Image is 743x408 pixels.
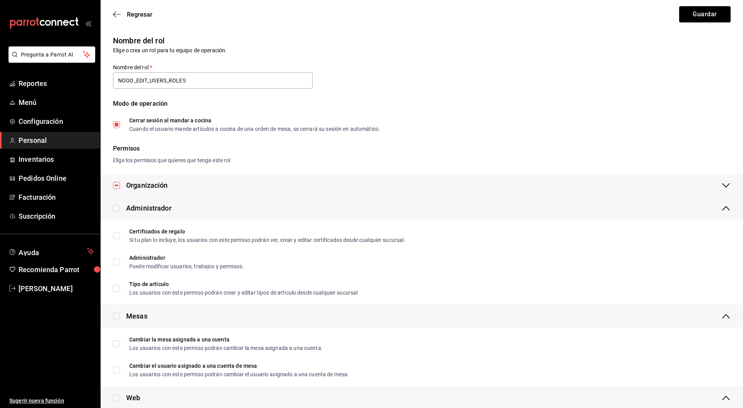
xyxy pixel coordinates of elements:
[9,397,94,405] span: Sugerir nueva función
[129,255,244,261] div: Administrador
[126,393,140,403] div: Web
[129,264,244,269] div: Puede modificar usuarios, trabajos y permisos.
[113,65,313,70] label: Nombre del rol
[19,247,84,256] span: Ayuda
[19,173,94,183] span: Pedidos Online
[19,283,94,294] span: [PERSON_NAME]
[129,337,323,342] div: Cambiar la mesa asignada a una cuenta
[19,192,94,202] span: Facturación
[129,372,349,377] div: Los usuarios con este permiso podrán cambiar el usuario asignado a una cuenta de mesa.
[19,154,94,165] span: Inventarios
[126,203,171,213] div: Administrador
[113,35,731,46] div: Nombre del rol
[5,56,95,64] a: Pregunta a Parrot AI
[129,290,358,295] div: Los usuarios con este permiso podrán crear y editar tipos de articulo desde cualquier sucursal
[113,47,227,53] span: Elige o crea un rol para tu equipo de operación.
[85,20,91,26] button: open_drawer_menu
[129,126,380,132] div: Cuando el usuario mande artículos a cocina de una orden de mesa, se cerrará su sesión en automático.
[113,99,731,118] div: Modo de operación
[679,6,731,22] button: Guardar
[19,135,94,146] span: Personal
[9,46,95,63] button: Pregunta a Parrot AI
[113,11,152,18] button: Regresar
[19,116,94,127] span: Configuración
[127,11,152,18] span: Regresar
[113,144,731,153] div: Permisos
[129,363,349,369] div: Cambiar el usuario asignado a una cuenta de mesa
[129,118,380,123] div: Cerrar sesión al mandar a cocina
[126,311,147,321] div: Mesas
[129,237,406,243] div: Si tu plan lo incluye, los usuarios con este permiso podrán ver, crear y editar certificados desd...
[126,180,168,190] div: Organización
[129,345,323,351] div: Los usuarios con este permiso podrán cambiar la mesa asignada a una cuenta.
[113,156,731,165] div: Elige los permisos que quieres que tenga este rol
[129,281,358,287] div: Tipo de artículo
[19,78,94,89] span: Reportes
[19,264,94,275] span: Recomienda Parrot
[21,51,83,59] span: Pregunta a Parrot AI
[129,229,406,234] div: Certificados de regalo
[19,211,94,221] span: Suscripción
[19,97,94,108] span: Menú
